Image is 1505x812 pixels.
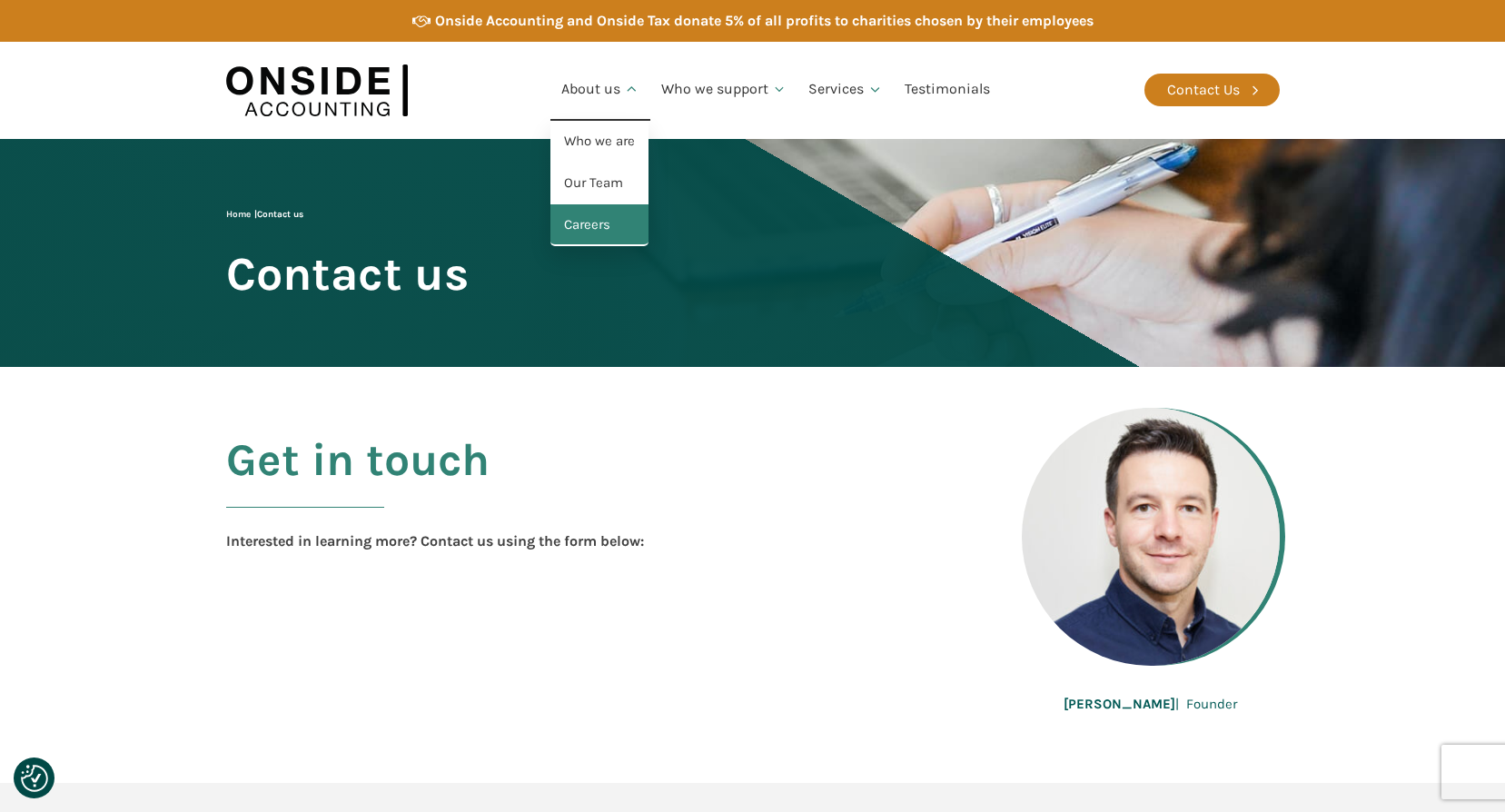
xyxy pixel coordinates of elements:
[226,209,303,220] span: |
[21,765,48,792] button: Consent Preferences
[226,209,251,220] a: Home
[650,59,798,121] a: Who we support
[1064,693,1237,715] div: | Founder
[550,163,649,204] a: Our Team
[226,55,408,125] img: Onside Accounting
[435,9,1094,33] div: Onside Accounting and Onside Tax donate 5% of all profits to charities chosen by their employees
[1167,78,1240,102] div: Contact Us
[257,209,303,220] span: Contact us
[550,59,650,121] a: About us
[797,59,894,121] a: Services
[1064,696,1175,712] b: [PERSON_NAME]
[226,435,490,530] h2: Get in touch
[550,204,649,246] a: Careers
[894,59,1001,121] a: Testimonials
[21,765,48,792] img: Revisit consent button
[226,249,469,299] span: Contact us
[1144,74,1280,106] a: Contact Us
[226,530,644,553] div: Interested in learning more? Contact us using the form below:
[550,121,649,163] a: Who we are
